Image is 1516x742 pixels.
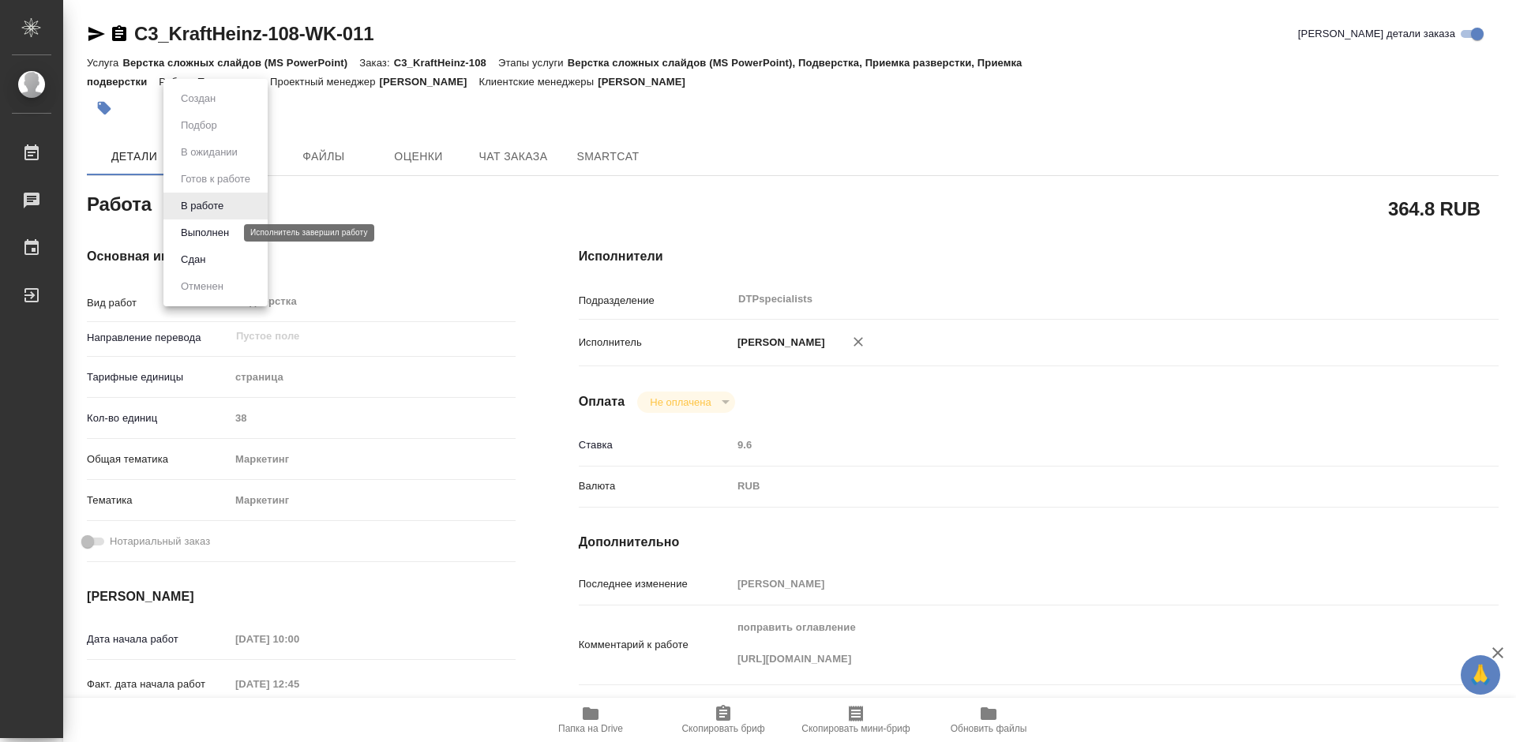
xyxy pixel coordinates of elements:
button: Создан [176,90,220,107]
button: Отменен [176,278,228,295]
button: В работе [176,197,228,215]
button: Подбор [176,117,222,134]
button: Готов к работе [176,171,255,188]
button: В ожидании [176,144,242,161]
button: Сдан [176,251,210,268]
button: Выполнен [176,224,234,242]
